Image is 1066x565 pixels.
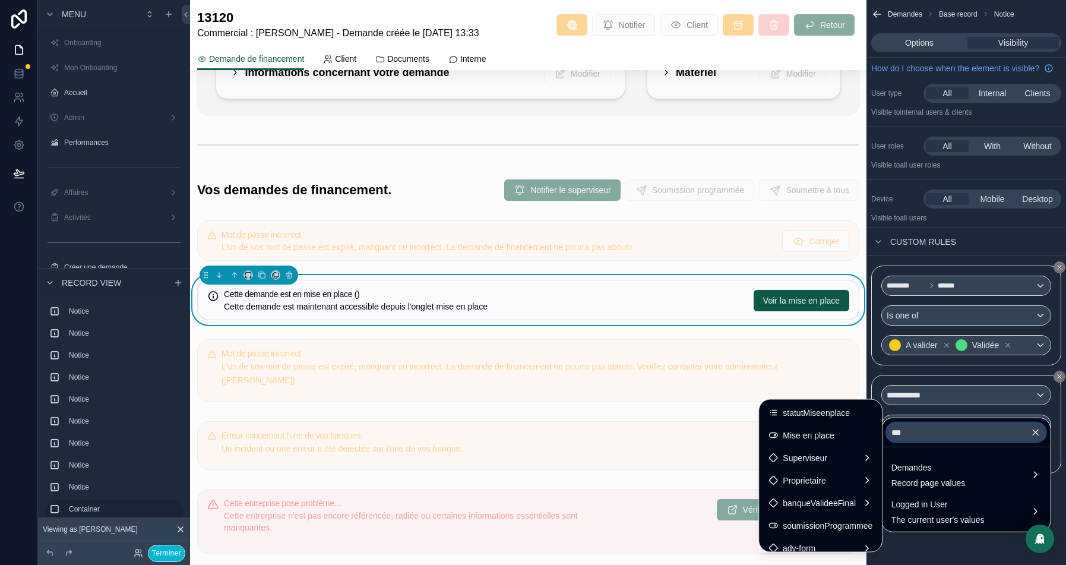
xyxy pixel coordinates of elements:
[197,10,479,26] h1: 13120
[197,48,304,71] a: Demande de financement
[763,295,840,307] span: Voir la mise en place
[1026,525,1054,553] div: Open Intercom Messenger
[783,428,834,443] span: Mise en place
[375,48,429,72] a: Documents
[224,302,488,311] span: Cette demande est maintenant accessible depuis l'onglet mise en place
[224,301,744,313] div: Cette demande est maintenant accessible depuis l'onglet mise en place
[335,53,356,65] span: Client
[209,53,304,65] span: Demande de financement
[783,519,872,533] span: soumissionProgrammee
[197,26,479,40] span: Commercial : [PERSON_NAME] - Demande créée le [DATE] 13:33
[224,290,744,298] h5: Cette demande est en mise en place ()
[891,497,985,512] span: Logged in User
[387,53,429,65] span: Documents
[783,541,815,555] span: adv-form
[323,48,356,72] a: Client
[783,474,825,488] span: Proprietaire
[891,514,985,526] span: The current user's values
[448,48,486,72] a: Interne
[891,477,966,489] span: Record page values
[783,496,856,510] span: banqueValideeFinal
[754,290,849,311] button: Voir la mise en place
[891,460,966,475] span: Demandes
[460,53,486,65] span: Interne
[783,406,850,420] span: statutMiseenplace
[783,451,827,465] span: Superviseur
